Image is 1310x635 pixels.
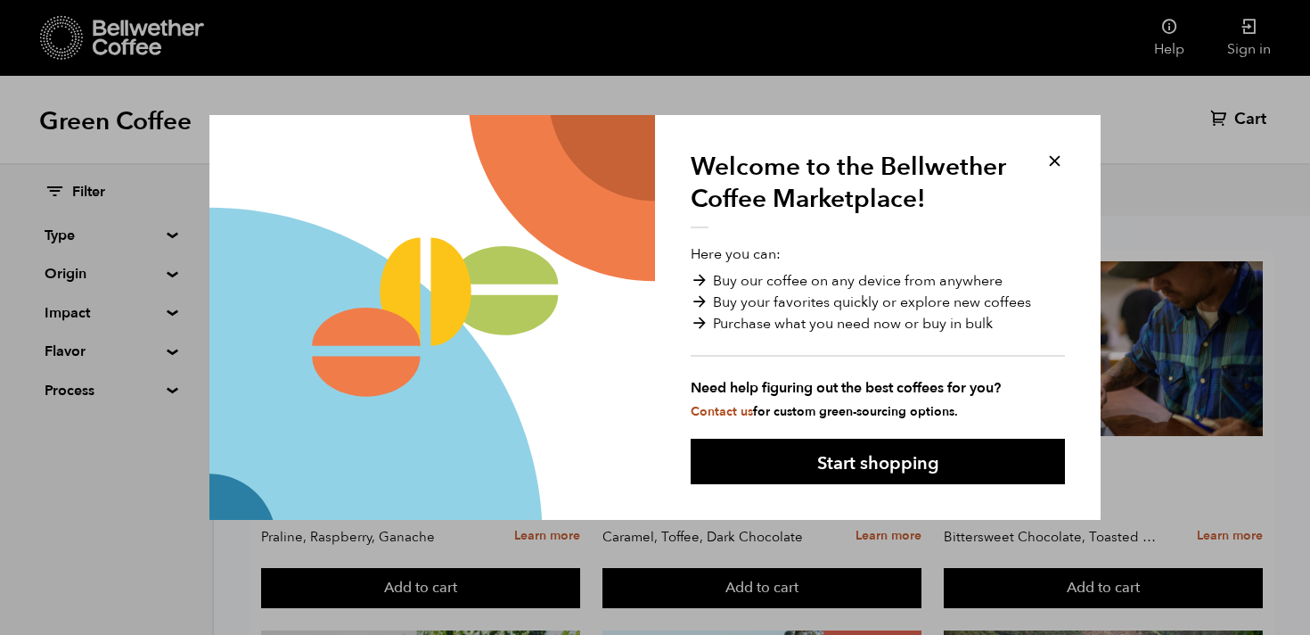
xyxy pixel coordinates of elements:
a: Contact us [691,403,753,420]
li: Buy our coffee on any device from anywhere [691,270,1065,292]
button: Start shopping [691,439,1065,484]
li: Buy your favorites quickly or explore new coffees [691,292,1065,313]
h1: Welcome to the Bellwether Coffee Marketplace! [691,151,1020,229]
small: for custom green-sourcing options. [691,403,958,420]
strong: Need help figuring out the best coffees for you? [691,377,1065,399]
p: Here you can: [691,243,1065,420]
li: Purchase what you need now or buy in bulk [691,313,1065,334]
